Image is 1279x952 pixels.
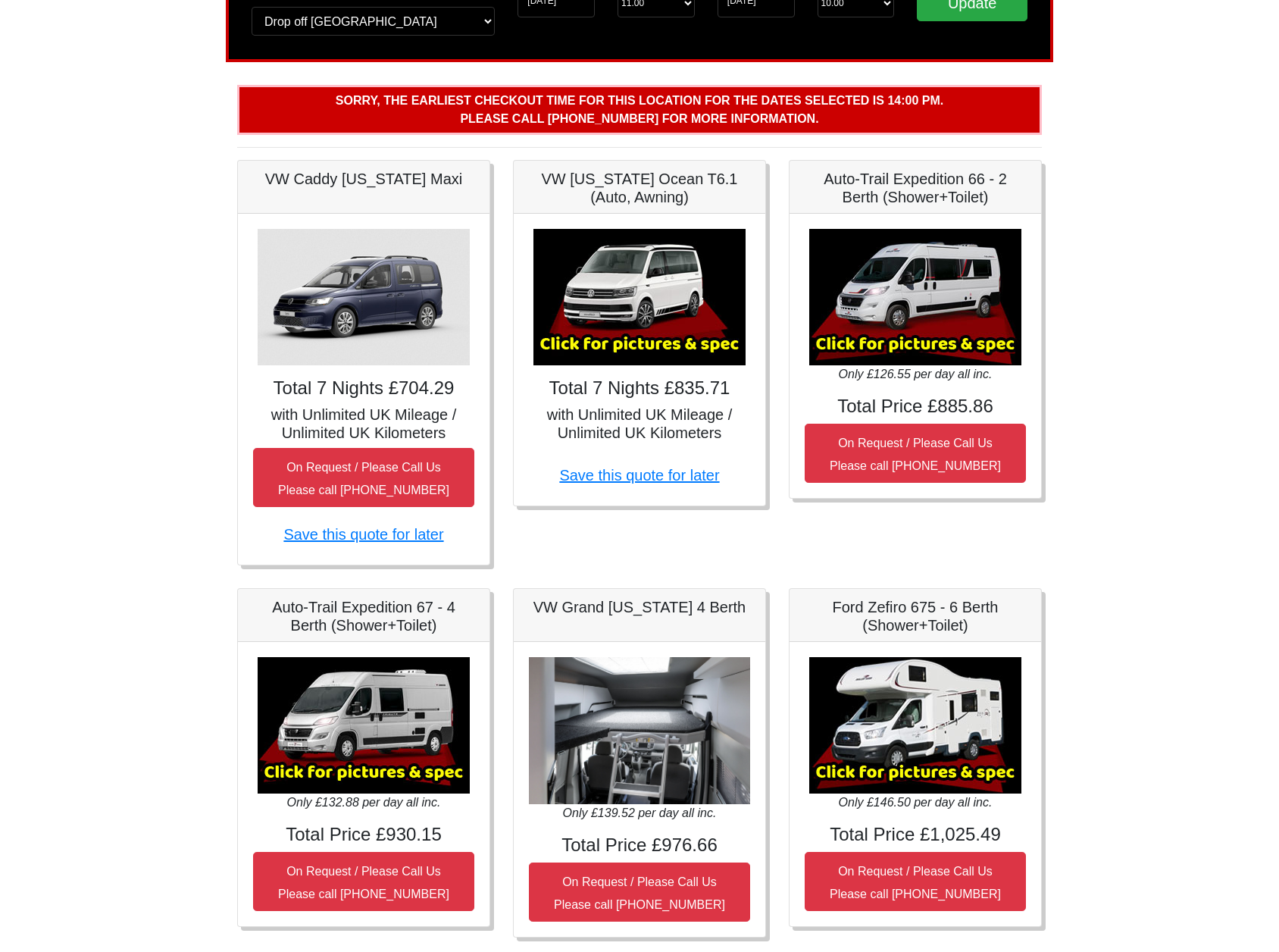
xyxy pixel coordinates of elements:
h5: VW Caddy [US_STATE] Maxi [253,170,474,188]
h5: Auto-Trail Expedition 66 - 2 Berth (Shower+Toilet) [805,170,1026,206]
small: On Request / Please Call Us Please call [PHONE_NUMBER] [830,865,1001,900]
h5: with Unlimited UK Mileage / Unlimited UK Kilometers [529,406,750,442]
img: VW Grand California 4 Berth [529,657,750,805]
small: On Request / Please Call Us Please call [PHONE_NUMBER] [278,461,449,496]
button: On Request / Please Call UsPlease call [PHONE_NUMBER] [805,852,1026,911]
small: On Request / Please Call Us Please call [PHONE_NUMBER] [554,875,725,911]
h4: Total Price £976.66 [529,835,750,856]
h5: VW Grand [US_STATE] 4 Berth [529,598,750,616]
h5: Auto-Trail Expedition 67 - 4 Berth (Shower+Toilet) [253,598,474,634]
img: Ford Zefiro 675 - 6 Berth (Shower+Toilet) [809,657,1021,794]
img: Auto-Trail Expedition 66 - 2 Berth (Shower+Toilet) [809,229,1021,365]
i: Only £139.52 per day all inc. [563,806,717,819]
a: Save this quote for later [559,467,719,484]
button: On Request / Please Call UsPlease call [PHONE_NUMBER] [529,863,750,922]
h4: Total Price £885.86 [805,396,1026,418]
h5: VW [US_STATE] Ocean T6.1 (Auto, Awning) [529,170,750,206]
button: On Request / Please Call UsPlease call [PHONE_NUMBER] [805,424,1026,483]
small: On Request / Please Call Us Please call [PHONE_NUMBER] [278,865,449,900]
a: Save this quote for later [283,526,443,543]
h4: Total 7 Nights £704.29 [253,377,474,399]
i: Only £132.88 per day all inc. [287,796,441,809]
img: VW Caddy California Maxi [258,229,470,365]
small: On Request / Please Call Us Please call [PHONE_NUMBER] [830,437,1001,472]
h5: with Unlimited UK Mileage / Unlimited UK Kilometers [253,406,474,442]
button: On Request / Please Call UsPlease call [PHONE_NUMBER] [253,448,474,507]
img: VW California Ocean T6.1 (Auto, Awning) [533,229,746,365]
button: On Request / Please Call UsPlease call [PHONE_NUMBER] [253,852,474,911]
i: Only £146.50 per day all inc. [839,796,993,809]
h4: Total Price £930.15 [253,824,474,846]
img: Auto-Trail Expedition 67 - 4 Berth (Shower+Toilet) [258,657,470,794]
h4: Total Price £1,025.49 [805,824,1026,846]
b: Sorry, the earliest checkout time for this location for the dates selected is 14:00 pm. Please ca... [336,94,943,125]
h4: Total 7 Nights £835.71 [529,377,750,399]
i: Only £126.55 per day all inc. [839,368,993,380]
h5: Ford Zefiro 675 - 6 Berth (Shower+Toilet) [805,598,1026,634]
